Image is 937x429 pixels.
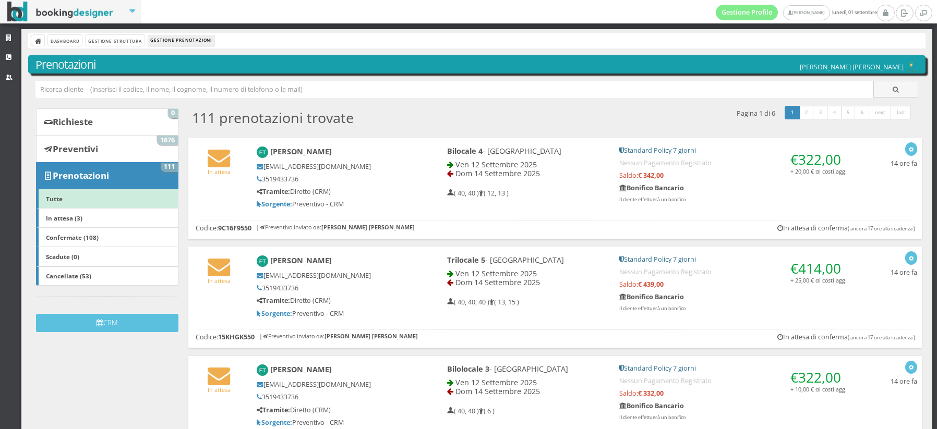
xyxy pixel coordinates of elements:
a: Prenotazioni 111 [36,162,178,189]
h5: 3519433736 [257,284,412,292]
h5: Saldo: [619,389,847,397]
h5: [EMAIL_ADDRESS][DOMAIN_NAME] [257,381,412,388]
a: 3 [813,106,828,119]
b: Bonifico Bancario [619,292,684,301]
input: Ricerca cliente - (inserisci il codice, il nome, il cognome, il numero di telefono o la mail) [35,81,874,98]
small: + 20,00 € di costi agg. [790,167,847,175]
a: 5 [841,106,856,119]
span: 111 [161,163,178,172]
h5: Diretto (CRM) [257,188,412,195]
h5: Saldo: [619,280,847,288]
h5: Diretto (CRM) [257,406,412,414]
h5: In attesa di conferma [777,333,915,341]
span: Ven 12 Settembre 2025 [455,268,537,278]
b: Sorgente: [257,309,292,318]
a: In attesa (3) [36,208,178,228]
b: [PERSON_NAME] [270,364,332,374]
a: Gestione Struttura [86,35,144,46]
h3: Prenotazioni [35,58,919,71]
a: Preventivi 1676 [36,135,178,162]
b: Tramite: [257,187,290,196]
span: 414,00 [798,259,841,278]
h5: ( 40, 40, 40 ) ( 13, 15 ) [447,298,519,306]
span: Ven 12 Settembre 2025 [455,160,537,169]
b: 15KHGK550 [218,333,255,341]
b: Tramite: [257,296,290,305]
b: Scadute (0) [46,252,79,261]
h5: Preventivo - CRM [257,200,412,208]
b: Bonifico Bancario [619,183,684,192]
img: Federica Trivelloni [257,146,269,158]
a: 2 [799,106,814,119]
h5: Pagina 1 di 6 [737,109,775,117]
span: Ven 12 Settembre 2025 [455,377,537,387]
a: [PERSON_NAME] [783,5,830,20]
small: + 25,00 € di costi agg. [790,276,847,284]
b: Confermate (108) [46,233,99,241]
b: Richieste [53,116,93,128]
a: 1 [785,106,800,119]
span: € [790,259,841,278]
h4: - [GEOGRAPHIC_DATA] [447,364,605,373]
a: Scadute (0) [36,247,178,266]
span: € [790,150,841,169]
li: Gestione Prenotazioni [148,35,214,46]
h4: - [GEOGRAPHIC_DATA] [447,255,605,264]
small: + 10,00 € di costi agg. [790,385,847,393]
h6: | Preventivo inviato da: [259,333,418,340]
h4: - [GEOGRAPHIC_DATA] [447,146,605,155]
h5: Preventivo - CRM [257,419,412,426]
img: Federica Trivelloni [257,364,269,376]
a: next [869,106,892,119]
b: Sorgente: [257,200,292,209]
img: Federica Trivelloni [257,255,269,267]
h5: [EMAIL_ADDRESS][DOMAIN_NAME] [257,163,412,170]
h5: 14 ore fa [891,268,917,276]
h5: In attesa di conferma [777,224,915,232]
a: Dashboard [48,35,82,46]
strong: € 332,00 [638,389,664,398]
a: last [891,106,911,119]
h5: [EMAIL_ADDRESS][DOMAIN_NAME] [257,272,412,279]
img: c17ce5f8a98d11e9805da647fc135771.png [904,62,918,73]
h5: 3519433736 [257,175,412,183]
p: Il cliente effettuerà un bonifico [619,414,847,421]
span: lunedì, 01 settembre [716,5,877,20]
h5: Diretto (CRM) [257,297,412,304]
a: Cancellate (53) [36,266,178,286]
a: In attesa [208,160,231,176]
span: 322,00 [798,368,841,387]
a: Gestione Profilo [716,5,778,20]
b: Cancellate (53) [46,272,91,280]
h5: Standard Policy 7 giorni [619,364,847,372]
b: Preventivi [53,143,98,155]
span: Dom 14 Settembre 2025 [455,386,540,396]
b: [PERSON_NAME] [270,146,332,156]
h5: 14 ore fa [891,160,917,167]
b: Tramite: [257,406,290,414]
a: In attesa [208,268,231,285]
small: ( ancora 17 ore alla scadenza ) [848,334,915,341]
b: Trilocale 5 [447,255,485,265]
h5: ( 40, 40 ) ( 6 ) [447,407,495,415]
strong: € 439,00 [638,280,664,289]
p: Il cliente effettuerà un bonifico [619,305,847,312]
h5: Codice: [196,224,251,232]
small: ( ancora 17 ore alla scadenza ) [848,225,915,232]
img: BookingDesigner.com [7,2,113,22]
b: Prenotazioni [53,169,109,181]
b: Bilolocale 3 [447,364,489,374]
h5: Codice: [196,333,255,341]
b: Bilocale 4 [447,146,483,156]
h5: [PERSON_NAME] [PERSON_NAME] [800,62,918,73]
h6: | Preventivo inviato da: [256,224,415,231]
h5: 14 ore fa [891,377,917,385]
b: [PERSON_NAME] [PERSON_NAME] [325,332,418,340]
strong: € 342,00 [638,171,664,180]
p: Il cliente effettuerà un bonifico [619,197,847,203]
h5: Nessun Pagamento Registrato [619,377,847,385]
b: Bonifico Bancario [619,401,684,410]
h5: Standard Policy 7 giorni [619,146,847,154]
b: [PERSON_NAME] [270,255,332,265]
h5: Nessun Pagamento Registrato [619,268,847,276]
